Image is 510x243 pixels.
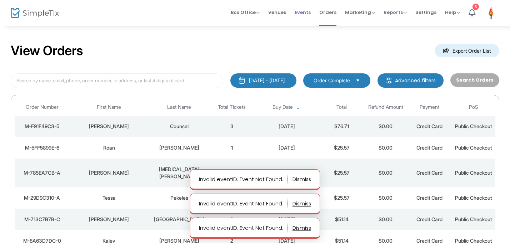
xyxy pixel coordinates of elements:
[445,9,460,16] span: Help
[320,187,364,209] td: $25.57
[292,222,311,234] button: dismiss
[210,137,254,159] td: 1
[353,77,363,84] button: Select
[16,123,68,130] div: M-F91F49C3-5
[256,216,318,223] div: 2025-08-26
[364,116,407,137] td: $0.00
[256,144,318,151] div: 2025-08-26
[71,216,147,223] div: James
[416,170,442,176] span: Credit Card
[210,116,254,137] td: 3
[150,216,208,223] div: Houston
[320,99,364,116] th: Total
[150,123,208,130] div: Counsel
[416,216,442,222] span: Credit Card
[71,169,147,176] div: Nicholas
[384,9,407,16] span: Reports
[377,73,444,88] m-button: Advanced filters
[26,104,59,110] span: Order Number
[320,116,364,137] td: $76.71
[364,137,407,159] td: $0.00
[295,105,301,110] span: Sortable
[71,123,147,130] div: Susie
[472,4,479,10] div: 5
[167,104,191,110] span: Last Name
[238,77,245,84] img: monthly
[364,209,407,230] td: $0.00
[16,194,68,201] div: M-29D9C310-A
[364,187,407,209] td: $0.00
[415,3,436,21] span: Settings
[199,198,288,209] p: Invalid eventID. Event Not Found.
[455,195,492,201] span: Public Checkout
[150,144,208,151] div: Corbett
[210,99,254,116] th: Total Tickets
[231,9,260,16] span: Box Office
[256,123,318,130] div: 2025-08-26
[416,195,442,201] span: Credit Card
[455,216,492,222] span: Public Checkout
[455,123,492,129] span: Public Checkout
[416,123,442,129] span: Credit Card
[16,169,68,176] div: M-785EA7CB-A
[435,44,499,57] m-button: Export Order List
[97,104,121,110] span: First Name
[268,3,286,21] span: Venues
[320,137,364,159] td: $25.57
[364,99,407,116] th: Refund Amount
[11,73,223,88] input: Search by name, email, phone, order number, ip address, or last 4 digits of card
[199,174,288,185] p: Invalid eventID. Event Not Found.
[272,104,293,110] span: Buy Date
[292,198,311,209] button: dismiss
[455,145,492,151] span: Public Checkout
[320,159,364,187] td: $25.57
[345,9,375,16] span: Marketing
[320,209,364,230] td: $51.14
[319,3,336,21] span: Orders
[249,77,285,84] div: [DATE] - [DATE]
[199,222,288,234] p: Invalid eventID. Event Not Found.
[150,166,208,180] div: Baros-Johnson
[455,170,492,176] span: Public Checkout
[469,104,478,110] span: PoS
[292,174,311,185] button: dismiss
[364,159,407,187] td: $0.00
[420,104,439,110] span: Payment
[11,43,83,59] h2: View Orders
[150,194,208,201] div: Pekeles
[385,77,392,84] img: filter
[295,3,311,21] span: Events
[210,159,254,187] td: 1
[71,144,147,151] div: Roan
[16,144,68,151] div: M-5FF5899E-6
[314,77,350,84] span: Order Complete
[230,73,296,88] button: [DATE] - [DATE]
[16,216,68,223] div: M-713C7B7B-C
[71,194,147,201] div: Tessa
[416,145,442,151] span: Credit Card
